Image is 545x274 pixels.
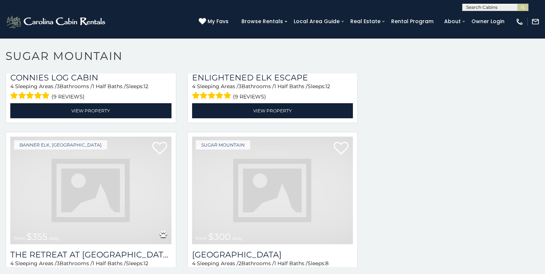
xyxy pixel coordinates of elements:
a: from $355 daily [10,137,171,244]
a: About [440,16,464,27]
span: from [14,235,25,241]
span: 3 [57,260,60,267]
span: 4 [10,260,14,267]
span: 12 [325,83,330,90]
span: 3 [57,83,60,90]
div: Sleeping Areas / Bathrooms / Sleeps: [192,83,353,101]
span: 4 [192,260,195,267]
span: My Favs [208,18,229,25]
a: The Retreat at [GEOGRAPHIC_DATA][PERSON_NAME] [10,250,171,260]
a: Enlightened Elk Escape [192,73,353,83]
a: Add to favorites [152,141,167,156]
a: [GEOGRAPHIC_DATA] [192,250,353,260]
img: dummy-image.jpg [192,137,353,244]
span: daily [49,235,59,241]
span: 4 [192,83,195,90]
img: White-1-2.png [6,14,107,29]
span: 1 Half Baths / [92,83,126,90]
a: from $300 daily [192,137,353,244]
span: 4 [10,83,14,90]
a: Rental Program [387,16,437,27]
span: 12 [144,83,148,90]
span: daily [232,235,243,241]
a: View Property [192,103,353,118]
a: Local Area Guide [290,16,343,27]
a: Owner Login [468,16,508,27]
a: Real Estate [347,16,384,27]
span: 1 Half Baths / [274,260,308,267]
img: dummy-image.jpg [10,137,171,244]
span: 1 Half Baths / [274,83,308,90]
span: from [196,235,207,241]
span: 3 [238,83,241,90]
span: (9 reviews) [233,92,266,101]
a: Banner Elk, [GEOGRAPHIC_DATA] [14,140,107,149]
a: Add to favorites [334,141,348,156]
span: $300 [208,231,231,242]
span: 12 [144,260,148,267]
span: 1 Half Baths / [92,260,126,267]
a: My Favs [199,18,230,26]
span: $355 [26,231,47,242]
img: phone-regular-white.png [516,18,524,26]
a: Sugar Mountain [196,140,250,149]
a: Browse Rentals [238,16,287,27]
span: 2 [238,260,241,267]
span: 8 [325,260,329,267]
a: Connies Log Cabin [10,73,171,83]
h3: Highland House [192,250,353,260]
h3: The Retreat at Mountain Meadows [10,250,171,260]
div: Sleeping Areas / Bathrooms / Sleeps: [10,83,171,101]
img: mail-regular-white.png [531,18,539,26]
a: View Property [10,103,171,118]
span: (9 reviews) [52,92,85,101]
